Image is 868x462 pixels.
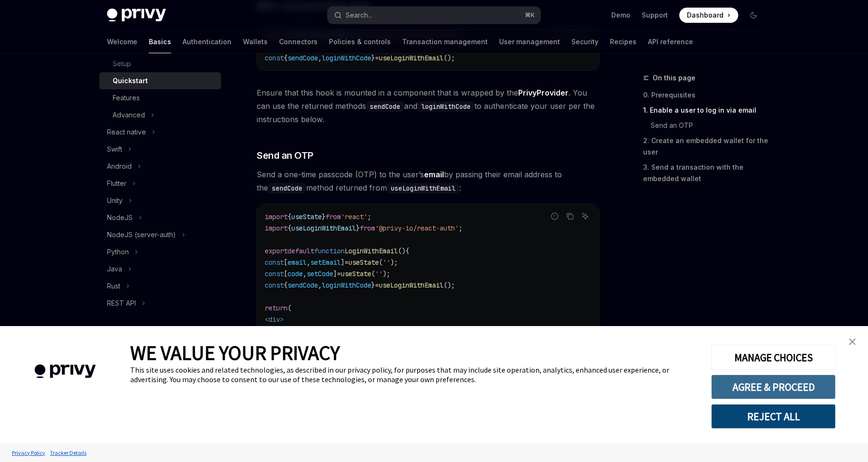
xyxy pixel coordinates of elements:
[99,89,221,106] a: Features
[643,103,769,118] a: 1. Enable a user to log in via email
[383,269,390,278] span: );
[653,72,695,84] span: On this page
[288,281,318,289] span: sendCode
[288,247,314,255] span: default
[345,247,398,255] span: LoginWithEmail
[687,10,723,20] span: Dashboard
[48,444,89,461] a: Tracker Details
[113,92,140,104] div: Features
[643,87,769,103] a: 0. Prerequisites
[642,10,668,20] a: Support
[711,375,836,399] button: AGREE & PROCEED
[610,30,637,53] a: Recipes
[269,315,280,324] span: div
[279,30,318,53] a: Connectors
[99,243,221,260] button: Toggle Python section
[387,183,459,193] code: useLoginWithEmail
[265,258,284,267] span: const
[284,269,288,278] span: [
[843,332,862,351] a: close banner
[371,281,375,289] span: }
[288,258,307,267] span: email
[360,224,375,232] span: from
[499,30,560,53] a: User management
[268,183,306,193] code: sendCode
[643,160,769,186] a: 3. Send a transaction with the embedded wallet
[291,224,356,232] span: useLoginWithEmail
[611,10,630,20] a: Demo
[107,178,126,189] div: Flutter
[303,269,307,278] span: ,
[579,210,591,222] button: Ask AI
[107,126,146,138] div: React native
[405,247,409,255] span: {
[107,161,132,172] div: Android
[99,295,221,312] button: Toggle REST API section
[375,54,379,62] span: =
[284,54,288,62] span: {
[107,30,137,53] a: Welcome
[648,30,693,53] a: API reference
[345,258,348,267] span: =
[326,212,341,221] span: from
[107,229,176,241] div: NodeJS (server-auth)
[107,298,136,309] div: REST API
[288,212,291,221] span: {
[243,30,268,53] a: Wallets
[288,304,291,312] span: (
[346,10,372,21] div: Search...
[265,212,288,221] span: import
[288,224,291,232] span: {
[265,269,284,278] span: const
[333,269,337,278] span: ]
[322,54,371,62] span: loginWithCode
[288,54,318,62] span: sendCode
[322,281,371,289] span: loginWithCode
[711,404,836,429] button: REJECT ALL
[107,280,120,292] div: Rust
[379,54,444,62] span: useLoginWithEmail
[113,109,145,121] div: Advanced
[99,72,221,89] a: Quickstart
[341,212,367,221] span: 'react'
[318,281,322,289] span: ,
[444,54,455,62] span: ();
[130,340,340,365] span: WE VALUE YOUR PRIVACY
[571,30,598,53] a: Security
[379,281,444,289] span: useLoginWithEmail
[643,118,769,133] a: Send an OTP
[99,226,221,243] button: Toggle NodeJS (server-auth) section
[130,365,697,384] div: This site uses cookies and related technologies, as described in our privacy policy, for purposes...
[711,345,836,370] button: MANAGE CHOICES
[99,106,221,124] button: Toggle Advanced section
[310,258,341,267] span: setEmail
[107,144,122,155] div: Swift
[318,54,322,62] span: ,
[288,269,303,278] span: code
[291,212,322,221] span: useState
[107,212,133,223] div: NodeJS
[99,278,221,295] button: Toggle Rust section
[375,224,459,232] span: '@privy-io/react-auth'
[14,351,116,392] img: company logo
[328,7,540,24] button: Open search
[383,258,390,267] span: ''
[337,269,341,278] span: =
[99,158,221,175] button: Toggle Android section
[99,209,221,226] button: Toggle NodeJS section
[99,192,221,209] button: Toggle Unity section
[257,168,599,194] span: Send a one-time passcode (OTP) to the user’s by passing their email address to the method returne...
[679,8,738,23] a: Dashboard
[379,258,383,267] span: (
[424,170,444,179] strong: email
[564,210,576,222] button: Copy the contents from the code block
[375,281,379,289] span: =
[280,315,284,324] span: >
[402,30,488,53] a: Transaction management
[398,247,405,255] span: ()
[99,260,221,278] button: Toggle Java section
[417,101,474,112] code: loginWithCode
[10,444,48,461] a: Privacy Policy
[307,258,310,267] span: ,
[113,75,148,87] div: Quickstart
